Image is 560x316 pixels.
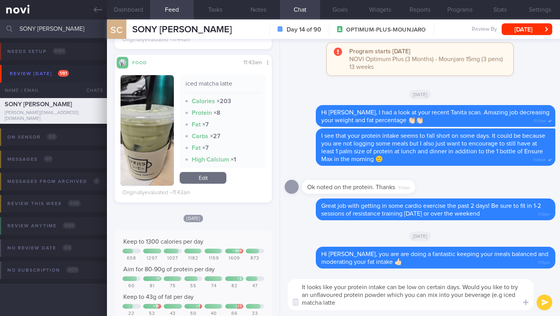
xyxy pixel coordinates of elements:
[205,256,223,262] div: 1159
[243,60,262,65] span: 11:43am
[121,75,174,186] img: iced matcha latte
[143,283,161,289] div: 81
[44,156,53,162] span: 0 / 1
[398,183,410,191] span: 11:10am
[122,256,141,262] div: 658
[202,145,209,151] strong: × 7
[210,133,220,139] strong: × 27
[5,221,78,231] div: Review anytime
[217,98,231,104] strong: × 203
[192,133,208,139] strong: Carbs
[349,48,410,54] strong: Program starts [DATE]
[47,133,57,140] span: 0 / 5
[538,258,550,265] span: 11:15pm
[62,244,72,251] span: 0 / 4
[123,266,215,272] span: Aim for 80-90g of protein per day
[123,294,194,300] span: Keep to 43g of fat per day
[192,145,201,151] strong: Fat
[5,243,74,253] div: No review date
[156,277,159,281] div: + 1
[5,198,83,209] div: Review this week
[76,83,107,98] div: Chats
[192,98,215,104] strong: Calories
[225,283,243,289] div: 82
[409,232,431,241] span: [DATE]
[192,156,229,163] strong: High Calcium
[58,70,69,77] span: 1 / 81
[5,265,81,276] div: No subscription
[184,215,203,222] span: [DATE]
[533,155,546,163] span: 11:08am
[233,249,241,253] div: + 309
[5,132,59,142] div: On sensor
[205,283,223,289] div: 74
[143,256,161,262] div: 1297
[287,26,321,33] strong: Day 14 of 90
[185,80,260,93] div: iced matcha latte
[122,283,141,289] div: 60
[184,256,203,262] div: 1182
[5,154,55,165] div: Messages
[196,304,200,309] div: + 7
[225,256,243,262] div: 1609
[502,23,552,35] button: [DATE]
[321,251,548,265] span: Hi [PERSON_NAME], you are are doing a fantastic keeping your meals balanced and moderating your f...
[68,200,81,207] span: 0 / 28
[213,110,220,116] strong: × 8
[93,178,100,184] span: 0
[5,101,72,107] span: SONY [PERSON_NAME]
[5,110,102,122] div: [PERSON_NAME][EMAIL_ADDRESS][DOMAIN_NAME]
[321,133,545,162] span: I see that your protein intake seems to fall short on some days. It could be because you are not ...
[349,56,503,62] span: NOVI Optimum Plus (3 Months) - Mounjaro 15mg (3 pens)
[231,156,236,163] strong: × 1
[164,283,182,289] div: 75
[246,283,264,289] div: 47
[180,172,226,184] a: Edit
[235,304,242,309] div: + 23
[237,277,241,281] div: + 2
[472,26,497,33] span: Review By
[321,203,541,217] span: Great job with getting in some cardio exercise the past 2 days! Be sure to fit in 1-2 sessions of...
[192,110,212,116] strong: Protein
[346,26,425,34] span: OPTIMUM-PLUS-MOUNJARO
[5,176,102,187] div: Messages from Archived
[307,184,395,190] span: Ok noted on the protein. Thanks
[5,46,68,57] div: Needs setup
[164,256,182,262] div: 1037
[192,121,201,128] strong: Fat
[321,109,549,123] span: Hi [PERSON_NAME], I had a look at your recent Tanita scan. Amazing job decreasing your weight and...
[66,267,79,273] span: 0 / 23
[63,222,76,229] span: 0 / 60
[538,210,550,217] span: 11:10am
[122,37,190,44] div: Originally evaluated – 11:44am
[153,304,159,309] div: + 10
[8,68,71,79] div: Review [DATE]
[534,116,546,124] span: 10:13am
[122,190,190,197] div: Originally evaluated – 11:43am
[123,239,203,245] span: Keep to 1300 calories per day
[349,64,374,70] span: 13 weeks
[132,25,232,34] span: SONY [PERSON_NAME]
[52,48,66,54] span: 0 / 101
[202,121,209,128] strong: × 7
[246,256,264,262] div: 873
[409,90,431,99] span: [DATE]
[128,59,159,65] div: Food
[184,283,203,289] div: 55
[102,15,131,45] div: SC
